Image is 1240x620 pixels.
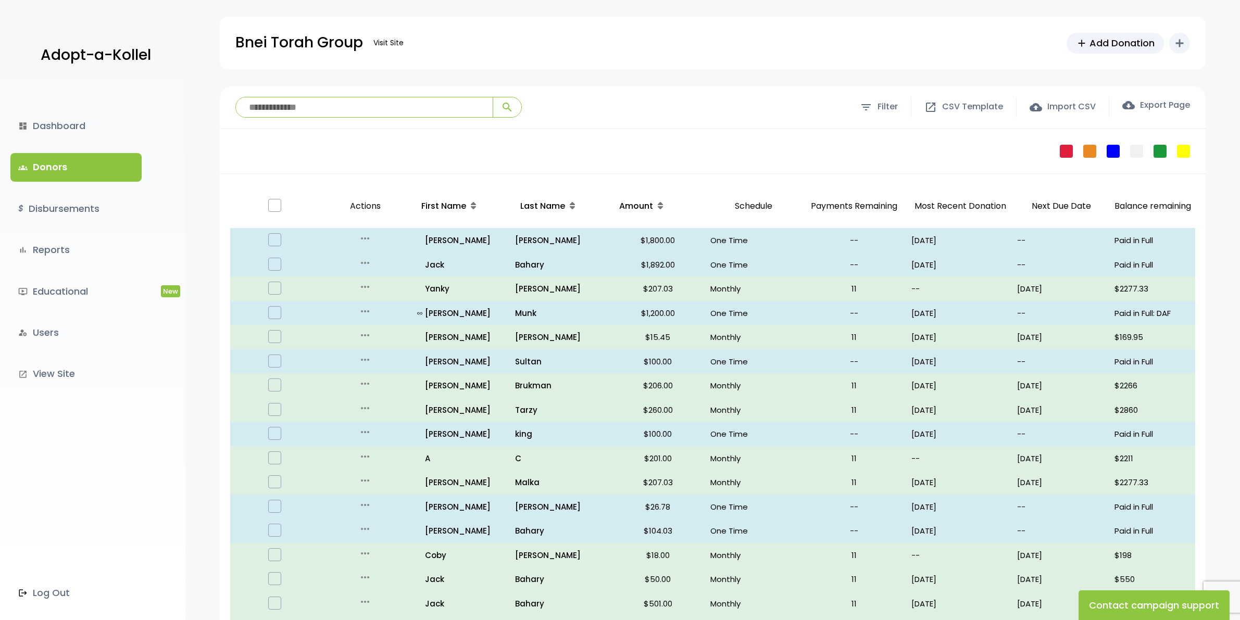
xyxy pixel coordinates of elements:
[860,101,872,113] span: filter_list
[1017,548,1106,562] p: [DATE]
[417,427,507,441] p: [PERSON_NAME]
[1114,355,1191,369] p: Paid in Full
[417,355,507,369] a: [PERSON_NAME]
[515,548,606,562] a: [PERSON_NAME]
[515,572,606,586] a: Bahary
[710,572,797,586] p: Monthly
[359,257,371,269] i: more_horiz
[10,277,142,306] a: ondemand_videoEducationalNew
[515,330,606,344] a: [PERSON_NAME]
[1017,524,1106,538] p: --
[805,475,903,489] p: 11
[710,188,797,224] p: Schedule
[710,403,797,417] p: Monthly
[417,500,507,514] a: [PERSON_NAME]
[1114,548,1191,562] p: $198
[1173,37,1186,49] i: add
[1114,233,1191,247] p: Paid in Full
[1169,33,1190,54] button: add
[911,282,1008,296] p: --
[911,572,1008,586] p: [DATE]
[805,548,903,562] p: 11
[359,571,371,584] i: more_horiz
[911,500,1008,514] p: [DATE]
[1114,282,1191,296] p: $2277.33
[805,355,903,369] p: --
[359,377,371,390] i: more_horiz
[421,200,466,212] span: First Name
[359,547,371,560] i: more_horiz
[417,282,507,296] a: Yanky
[515,355,606,369] a: Sultan
[614,258,702,272] p: $1,892.00
[1017,451,1106,465] p: [DATE]
[710,282,797,296] p: Monthly
[805,524,903,538] p: --
[911,233,1008,247] p: [DATE]
[1047,99,1096,115] span: Import CSV
[515,306,606,320] a: Munk
[805,572,903,586] p: 11
[417,572,507,586] a: Jack
[710,355,797,369] p: One Time
[1114,451,1191,465] p: $2211
[515,233,606,247] a: [PERSON_NAME]
[368,33,409,53] a: Visit Site
[805,451,903,465] p: 11
[417,548,507,562] a: Coby
[911,403,1008,417] p: [DATE]
[710,306,797,320] p: One Time
[359,450,371,463] i: more_horiz
[515,378,606,393] p: Brukman
[515,282,606,296] a: [PERSON_NAME]
[417,306,507,320] p: [PERSON_NAME]
[614,548,702,562] p: $18.00
[359,499,371,511] i: more_horiz
[1017,572,1106,586] p: [DATE]
[515,524,606,538] a: Bahary
[10,360,142,388] a: launchView Site
[10,153,142,181] a: groupsDonors
[614,524,702,538] p: $104.03
[515,597,606,611] a: Bahary
[614,500,702,514] p: $26.78
[1017,306,1106,320] p: --
[614,403,702,417] p: $260.00
[911,199,1008,214] p: Most Recent Donation
[35,30,151,81] a: Adopt-a-Kollel
[1017,403,1106,417] p: [DATE]
[805,233,903,247] p: --
[515,427,606,441] p: king
[614,233,702,247] p: $1,800.00
[417,524,507,538] a: [PERSON_NAME]
[417,378,507,393] a: [PERSON_NAME]
[1114,258,1191,272] p: Paid in Full
[1017,378,1106,393] p: [DATE]
[417,258,507,272] a: Jack
[911,330,1008,344] p: [DATE]
[417,451,507,465] a: A
[515,451,606,465] a: C
[805,282,903,296] p: 11
[1017,355,1106,369] p: --
[515,258,606,272] a: Bahary
[359,281,371,293] i: more_horiz
[911,475,1008,489] p: [DATE]
[1122,99,1190,111] label: Export Page
[18,370,28,379] i: launch
[710,427,797,441] p: One Time
[18,287,28,296] i: ondemand_video
[515,475,606,489] p: Malka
